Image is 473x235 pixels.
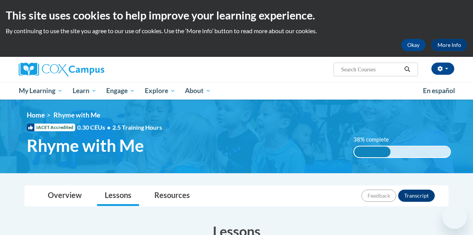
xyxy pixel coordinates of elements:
p: By continuing to use the site you agree to our use of cookies. Use the ‘More info’ button to read... [6,27,467,35]
a: More Info [431,39,467,51]
span: About [185,86,211,95]
span: My Learning [19,86,63,95]
span: Explore [145,86,175,95]
a: Home [27,111,45,119]
span: Engage [106,86,135,95]
span: Learn [73,86,97,95]
a: Overview [40,186,89,206]
iframe: Button to launch messaging window [442,204,467,229]
span: Rhyme with Me [27,135,144,156]
button: Transcript [398,190,435,202]
a: Explore [140,82,180,100]
a: Lessons [97,186,139,206]
a: My Learning [14,82,68,100]
div: 38% complete [354,146,390,157]
span: Rhyme with Me [53,111,100,119]
span: 2.5 Training Hours [112,124,162,131]
span: IACET Accredited [27,124,75,131]
button: Feedback [361,190,396,202]
label: 38% complete [353,135,397,144]
button: Okay [401,39,426,51]
h2: This site uses cookies to help improve your learning experience. [6,8,467,23]
span: • [107,124,110,131]
input: Search Courses [340,65,402,74]
a: Engage [101,82,140,100]
span: 0.30 CEUs [77,123,112,132]
button: Account Settings [431,63,454,75]
a: En español [418,83,460,99]
button: Search [402,65,413,74]
span: En español [423,87,455,95]
img: Cox Campus [19,63,104,76]
a: Cox Campus [19,63,156,76]
a: Learn [68,82,102,100]
a: About [180,82,216,100]
a: Resources [147,186,198,206]
div: Main menu [13,82,460,100]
